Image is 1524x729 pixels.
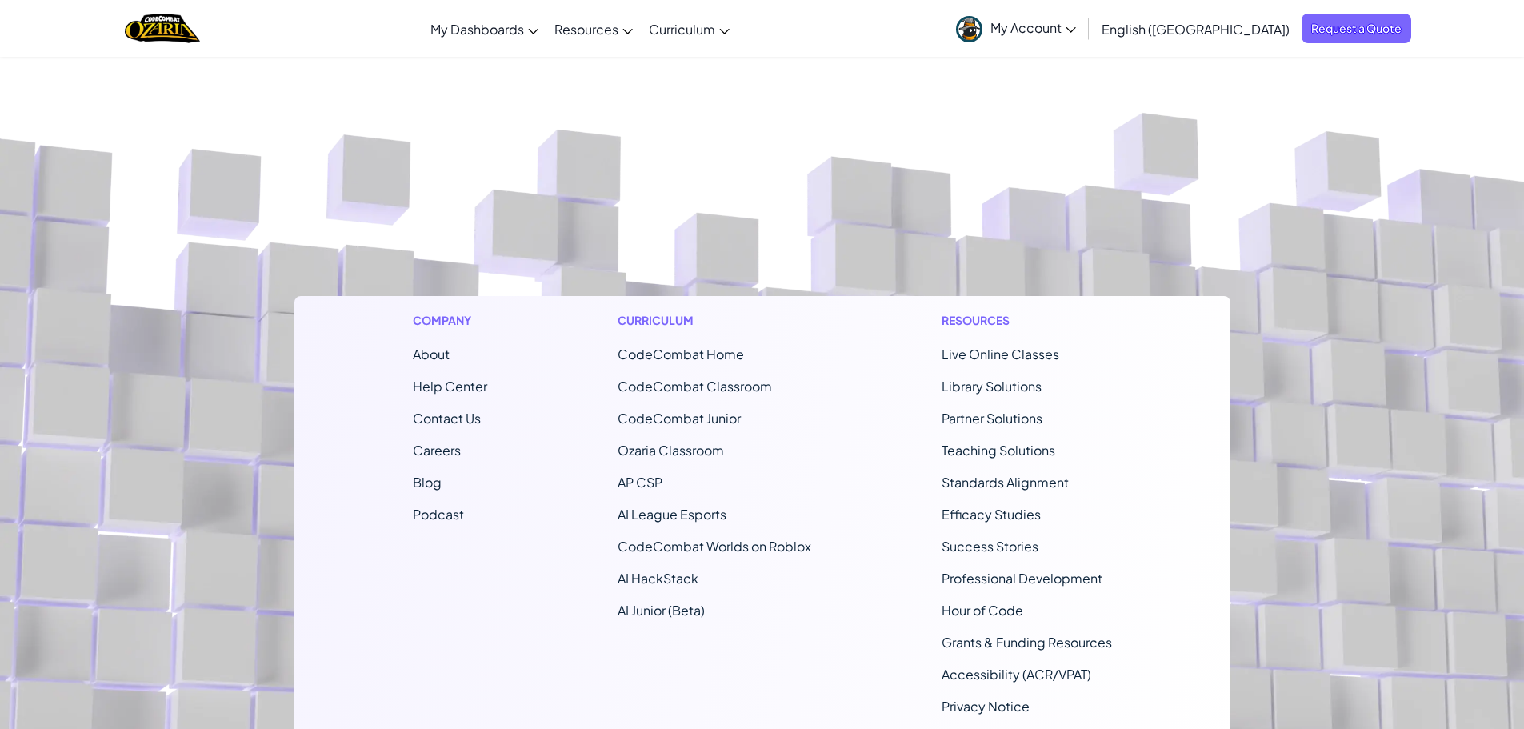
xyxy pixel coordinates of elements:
a: My Account [948,3,1084,54]
a: CodeCombat Junior [618,410,741,427]
a: Careers [413,442,461,459]
a: Partner Solutions [942,410,1042,427]
a: Ozaria Classroom [618,442,724,459]
a: CodeCombat Classroom [618,378,772,395]
a: Success Stories [942,538,1038,555]
a: Resources [546,7,641,50]
span: My Dashboards [430,21,524,38]
img: avatar [956,16,982,42]
a: Request a Quote [1302,14,1411,43]
span: Resources [554,21,618,38]
a: Help Center [413,378,487,395]
h1: Resources [942,312,1112,329]
a: English ([GEOGRAPHIC_DATA]) [1094,7,1298,50]
a: CodeCombat Worlds on Roblox [618,538,811,555]
a: About [413,346,450,362]
span: English ([GEOGRAPHIC_DATA]) [1102,21,1290,38]
a: AI Junior (Beta) [618,602,705,619]
h1: Curriculum [618,312,811,329]
a: Hour of Code [942,602,1023,619]
span: My Account [990,19,1076,36]
span: Curriculum [649,21,715,38]
a: Standards Alignment [942,474,1069,491]
a: AI League Esports [618,506,726,523]
span: CodeCombat Home [618,346,744,362]
a: Grants & Funding Resources [942,634,1112,651]
a: Live Online Classes [942,346,1059,362]
a: Professional Development [942,570,1102,587]
a: Library Solutions [942,378,1042,395]
a: Teaching Solutions [942,442,1055,459]
a: AP CSP [618,474,662,491]
a: My Dashboards [422,7,546,50]
a: Blog [413,474,442,491]
a: Curriculum [641,7,738,50]
a: AI HackStack [618,570,698,587]
img: Home [125,12,199,45]
span: Contact Us [413,410,481,427]
a: Privacy Notice [942,698,1030,715]
a: Efficacy Studies [942,506,1041,523]
a: Podcast [413,506,464,523]
a: Ozaria by CodeCombat logo [125,12,199,45]
h1: Company [413,312,487,329]
a: Accessibility (ACR/VPAT) [942,666,1091,683]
